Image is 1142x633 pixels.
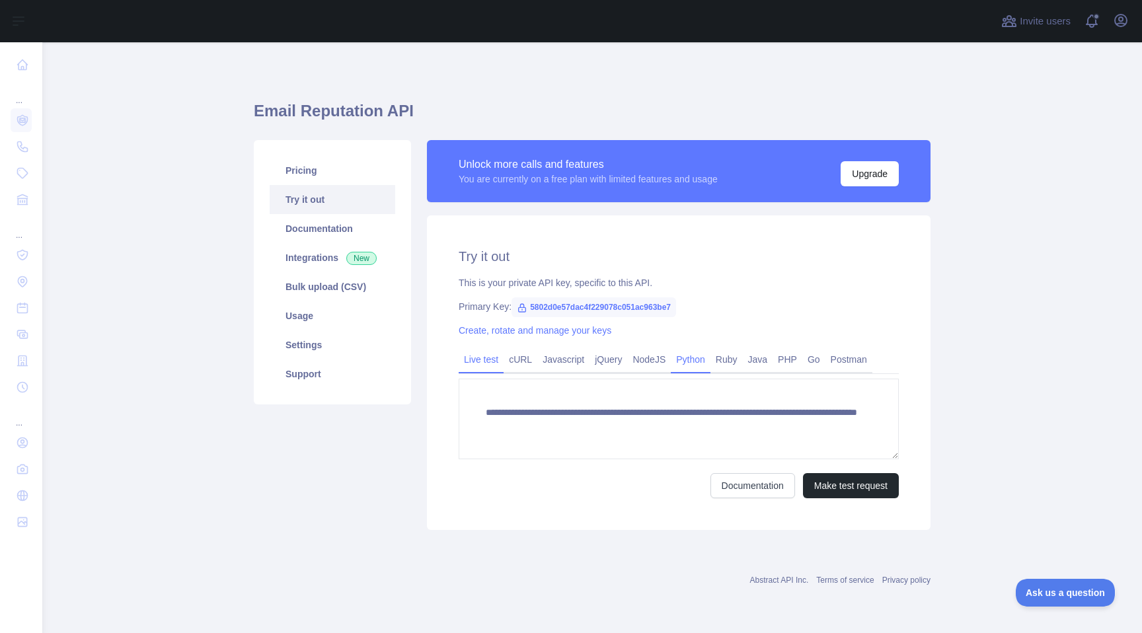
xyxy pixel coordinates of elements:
a: Go [802,349,825,370]
span: New [346,252,377,265]
iframe: Toggle Customer Support [1016,579,1116,607]
button: Upgrade [841,161,899,186]
span: Invite users [1020,14,1071,29]
a: Documentation [710,473,795,498]
a: Postman [825,349,872,370]
a: Support [270,359,395,389]
a: Bulk upload (CSV) [270,272,395,301]
button: Make test request [803,473,899,498]
a: Settings [270,330,395,359]
div: ... [11,402,32,428]
a: Integrations New [270,243,395,272]
a: Documentation [270,214,395,243]
a: PHP [773,349,802,370]
div: ... [11,79,32,106]
div: Primary Key: [459,300,899,313]
a: Pricing [270,156,395,185]
a: Usage [270,301,395,330]
a: Abstract API Inc. [750,576,809,585]
a: Privacy policy [882,576,931,585]
div: Unlock more calls and features [459,157,718,172]
div: ... [11,214,32,241]
a: Terms of service [816,576,874,585]
a: Python [671,349,710,370]
a: Java [743,349,773,370]
a: cURL [504,349,537,370]
div: This is your private API key, specific to this API. [459,276,899,289]
a: Try it out [270,185,395,214]
span: 5802d0e57dac4f229078c051ac963be7 [512,297,676,317]
button: Invite users [999,11,1073,32]
a: NodeJS [627,349,671,370]
h1: Email Reputation API [254,100,931,132]
a: Javascript [537,349,590,370]
h2: Try it out [459,247,899,266]
a: jQuery [590,349,627,370]
a: Live test [459,349,504,370]
a: Create, rotate and manage your keys [459,325,611,336]
a: Ruby [710,349,743,370]
div: You are currently on a free plan with limited features and usage [459,172,718,186]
